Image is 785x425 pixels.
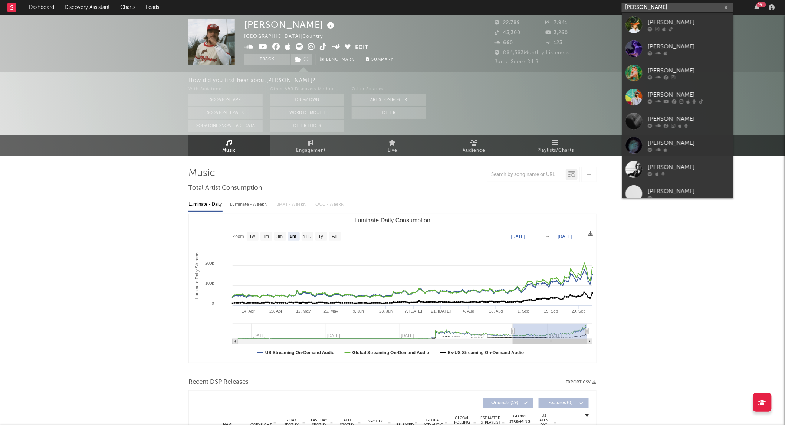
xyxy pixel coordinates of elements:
div: With Sodatone [188,85,263,94]
div: [PERSON_NAME] [648,138,730,147]
span: Originals ( 19 ) [488,401,522,405]
div: Luminate - Daily [188,198,223,211]
a: [PERSON_NAME] [622,133,733,157]
text: 15. Sep [544,309,558,313]
button: Originals(19) [483,398,533,408]
text: YTD [303,234,312,239]
text: 9. Jun [353,309,364,313]
a: Audience [433,135,515,156]
text: Ex-US Streaming On-Demand Audio [448,350,524,355]
span: Engagement [296,146,326,155]
text: [DATE] [558,234,572,239]
div: [PERSON_NAME] [648,90,730,99]
div: How did you first hear about [PERSON_NAME] ? [188,76,785,85]
input: Search by song name or URL [487,172,566,178]
a: [PERSON_NAME] [622,61,733,85]
span: 884,583 Monthly Listeners [495,50,569,55]
text: 21. [DATE] [431,309,451,313]
text: All [332,234,337,239]
text: 3m [277,234,283,239]
text: 14. Apr [242,309,255,313]
a: [PERSON_NAME] [622,109,733,133]
span: ( 1 ) [290,54,312,65]
div: [PERSON_NAME] [244,19,336,31]
button: Sodatone App [188,94,263,106]
span: Live [388,146,397,155]
span: 22,789 [495,20,520,25]
button: Edit [355,43,369,52]
text: 23. Jun [379,309,392,313]
div: [PERSON_NAME] [648,18,730,27]
button: Word Of Mouth [270,107,344,119]
span: 123 [546,40,563,45]
text: Zoom [233,234,244,239]
text: 1w [249,234,255,239]
div: Other Sources [352,85,426,94]
svg: Luminate Daily Consumption [189,214,596,363]
span: Total Artist Consumption [188,184,262,193]
text: 29. Sep [572,309,586,313]
button: Export CSV [566,380,597,385]
button: Other Tools [270,120,344,132]
div: [PERSON_NAME] [648,187,730,196]
text: Global Streaming On-Demand Audio [352,350,430,355]
span: Recent DSP Releases [188,378,249,387]
text: Luminate Daily Streams [194,252,200,299]
text: 0 [212,301,214,305]
button: Artist on Roster [352,94,426,106]
a: [PERSON_NAME] [622,13,733,37]
span: 43,300 [495,30,520,35]
text: 1y [318,234,323,239]
text: 1m [263,234,269,239]
button: Sodatone Emails [188,107,263,119]
div: [PERSON_NAME] [648,163,730,171]
div: [GEOGRAPHIC_DATA] | Country [244,32,331,41]
button: Other [352,107,426,119]
span: Music [223,146,236,155]
span: Features ( 0 ) [543,401,578,405]
div: [PERSON_NAME] [648,114,730,123]
a: [PERSON_NAME] [622,182,733,206]
a: Live [352,135,433,156]
text: 4. Aug [463,309,474,313]
span: 7,941 [546,20,568,25]
text: [DATE] [511,234,525,239]
a: [PERSON_NAME] [622,157,733,182]
span: Audience [463,146,486,155]
div: 99 + [757,2,766,7]
text: Luminate Daily Consumption [355,217,431,223]
a: Music [188,135,270,156]
text: 18. Aug [489,309,503,313]
text: 100k [205,281,214,285]
span: Benchmark [326,55,354,64]
button: On My Own [270,94,344,106]
a: [PERSON_NAME] [622,37,733,61]
text: 1. Sep [518,309,530,313]
text: 28. Apr [269,309,282,313]
div: [PERSON_NAME] [648,42,730,51]
text: 200k [205,261,214,265]
button: Sodatone Snowflake Data [188,120,263,132]
text: 12. May [296,309,311,313]
text: 26. May [323,309,338,313]
a: [PERSON_NAME] [622,85,733,109]
button: Summary [362,54,397,65]
span: Summary [371,58,393,62]
button: Features(0) [539,398,589,408]
button: 99+ [755,4,760,10]
span: 3,260 [546,30,568,35]
text: US Streaming On-Demand Audio [265,350,335,355]
text: → [546,234,550,239]
span: Playlists/Charts [538,146,574,155]
a: Engagement [270,135,352,156]
div: Other A&R Discovery Methods [270,85,344,94]
button: Track [244,54,290,65]
a: Benchmark [316,54,358,65]
button: (1) [291,54,312,65]
span: Jump Score: 84.8 [495,59,539,64]
div: [PERSON_NAME] [648,66,730,75]
span: 660 [495,40,513,45]
input: Search for artists [622,3,733,12]
text: 6m [290,234,296,239]
div: Luminate - Weekly [230,198,269,211]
